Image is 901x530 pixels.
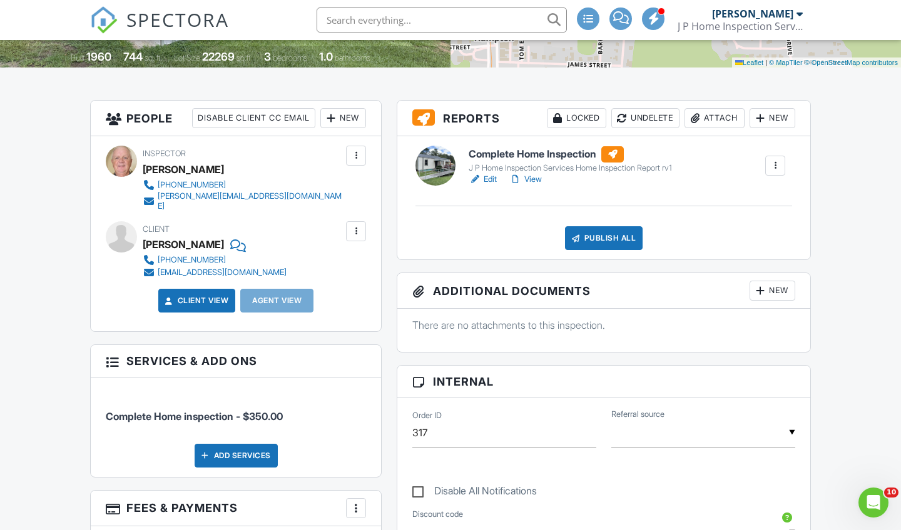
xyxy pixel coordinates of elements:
div: [PERSON_NAME] [712,7,793,20]
label: Discount code [412,509,463,520]
label: Referral source [611,409,664,420]
div: Locked [547,108,606,128]
div: 1960 [86,50,111,63]
a: [EMAIL_ADDRESS][DOMAIN_NAME] [143,266,287,279]
span: 10 [884,487,898,497]
img: The Best Home Inspection Software - Spectora [90,6,118,34]
div: [PERSON_NAME][EMAIL_ADDRESS][DOMAIN_NAME] [158,191,343,211]
h3: Reports [397,101,810,136]
a: [PHONE_NUMBER] [143,179,343,191]
div: [PHONE_NUMBER] [158,180,226,190]
a: SPECTORA [90,17,229,43]
h3: Internal [397,366,810,398]
a: Complete Home Inspection J P Home Inspection Services Home Inspection Report rv1 [469,146,672,174]
div: 744 [123,50,143,63]
p: There are no attachments to this inspection. [412,318,795,332]
input: Search everything... [317,7,567,32]
div: Attach [685,108,745,128]
div: 3 [264,50,271,63]
span: bedrooms [273,53,307,62]
div: New [750,108,795,128]
h3: People [91,101,381,136]
span: bathrooms [335,53,370,62]
div: [PERSON_NAME] [143,160,224,179]
h3: Fees & Payments [91,491,381,526]
h6: Complete Home Inspection [469,146,672,162]
label: Order ID [412,410,442,421]
iframe: Intercom live chat [858,487,888,517]
div: New [750,281,795,301]
span: | [765,59,767,66]
div: Undelete [611,108,680,128]
div: J P Home Inspection Services Home Inspection Report rv1 [469,163,672,173]
div: 22269 [202,50,235,63]
label: Disable All Notifications [412,485,537,501]
span: Lot Size [174,53,200,62]
a: [PERSON_NAME][EMAIL_ADDRESS][DOMAIN_NAME] [143,191,343,211]
li: Manual fee: Complete Home inspection [106,387,366,433]
span: SPECTORA [126,6,229,32]
div: [PHONE_NUMBER] [158,255,226,265]
div: J P Home Inspection Services [678,20,803,32]
span: Inspector [143,149,186,158]
a: Leaflet [735,59,763,66]
div: [EMAIL_ADDRESS][DOMAIN_NAME] [158,267,287,277]
div: Add Services [195,444,278,467]
div: Disable Client CC Email [192,108,315,128]
h3: Additional Documents [397,273,810,309]
a: © MapTiler [769,59,803,66]
a: [PHONE_NUMBER] [143,254,287,266]
div: New [320,108,366,128]
span: Built [71,53,84,62]
a: Edit [469,173,497,186]
div: Publish All [565,226,643,250]
span: sq. ft. [145,53,162,62]
h3: Services & Add ons [91,345,381,377]
span: sq.ft. [237,53,252,62]
div: [PERSON_NAME] [143,235,224,254]
a: View [509,173,542,186]
a: Client View [163,294,229,307]
span: Client [143,224,170,234]
a: © OpenStreetMap contributors [805,59,898,66]
span: Complete Home inspection - $350.00 [106,410,283,422]
div: 1.0 [319,50,333,63]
